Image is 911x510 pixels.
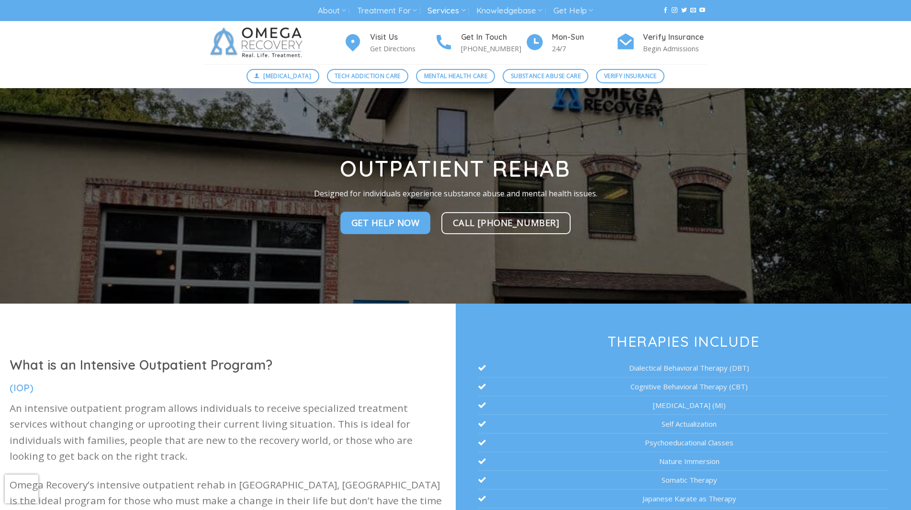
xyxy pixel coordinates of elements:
[340,212,431,234] a: Get Help NOw
[424,71,487,80] span: Mental Health Care
[370,43,434,54] p: Get Directions
[478,415,888,433] li: Self Actualization
[690,7,696,14] a: Send us an email
[247,69,319,83] a: [MEDICAL_DATA]
[343,31,434,55] a: Visit Us Get Directions
[10,382,34,394] span: (IOP)
[416,69,495,83] a: Mental Health Care
[318,2,346,20] a: About
[511,71,581,80] span: Substance Abuse Care
[461,31,525,44] h4: Get In Touch
[204,21,312,64] img: Omega Recovery
[672,7,677,14] a: Follow on Instagram
[476,2,542,20] a: Knowledgebase
[552,31,616,44] h4: Mon-Sun
[478,471,888,489] li: Somatic Therapy
[340,155,571,182] strong: Outpatient Rehab
[301,188,611,200] p: Designed for individuals experience substance abuse and mental health issues.
[553,2,593,20] a: Get Help
[663,7,668,14] a: Follow on Facebook
[478,433,888,452] li: Psychoeducational Classes
[478,359,888,377] li: Dialectical Behavioral Therapy (DBT)
[552,43,616,54] p: 24/7
[357,2,417,20] a: Treatment For
[263,71,311,80] span: [MEDICAL_DATA]
[643,31,707,44] h4: Verify Insurance
[478,377,888,396] li: Cognitive Behavioral Therapy (CBT)
[461,43,525,54] p: [PHONE_NUMBER]
[681,7,687,14] a: Follow on Twitter
[604,71,657,80] span: Verify Insurance
[10,400,446,464] p: An intensive outpatient program allows individuals to receive specialized treatment services with...
[478,396,888,415] li: [MEDICAL_DATA] (MI)
[453,215,560,229] span: Call [PHONE_NUMBER]
[351,216,420,230] span: Get Help NOw
[10,357,446,374] h1: What is an Intensive Outpatient Program?
[478,334,888,349] h3: Therapies Include
[478,452,888,471] li: Nature Immersion
[434,31,525,55] a: Get In Touch [PHONE_NUMBER]
[427,2,465,20] a: Services
[503,69,588,83] a: Substance Abuse Care
[699,7,705,14] a: Follow on YouTube
[327,69,409,83] a: Tech Addiction Care
[616,31,707,55] a: Verify Insurance Begin Admissions
[596,69,664,83] a: Verify Insurance
[335,71,401,80] span: Tech Addiction Care
[643,43,707,54] p: Begin Admissions
[370,31,434,44] h4: Visit Us
[478,489,888,508] li: Japanese Karate as Therapy
[441,212,571,234] a: Call [PHONE_NUMBER]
